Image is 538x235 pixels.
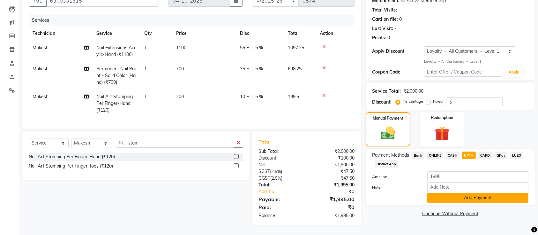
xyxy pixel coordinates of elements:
[29,163,113,169] div: Nail Art Stamping Per Finger-Toes (₹120)
[144,66,147,72] span: 1
[29,14,359,26] div: Services
[144,94,147,99] span: 1
[240,44,249,51] span: 55 F
[372,152,409,159] span: Payment Methods
[306,203,359,211] div: ₹0
[306,195,359,203] div: ₹1,995.00
[254,195,306,203] div: Payable:
[254,203,306,211] div: Paid:
[116,138,234,148] input: Search or Scan
[96,45,136,57] span: Nail Extensions Acrylic-Hand (₹1100)
[306,175,359,182] div: ₹47.50
[254,155,306,161] div: Discount:
[367,210,534,217] a: Continue Without Payment
[254,148,306,155] div: Sub Total:
[258,138,273,145] span: Total
[96,66,136,85] span: Permanent Nail Paint - Solid Color (Hand) (₹700)
[255,44,263,51] span: 5 %
[176,94,184,99] span: 200
[29,153,115,160] div: Nail Art Stamping Per Finger-Hand (₹120)
[315,188,359,195] div: ₹0
[373,115,403,121] label: Manual Payment
[510,152,523,159] span: LUZO
[446,152,460,159] span: CASH
[372,48,424,55] div: Apply Discount
[372,7,397,13] div: Total Visits:
[316,26,355,41] th: Action
[367,174,422,180] label: Amount:
[254,212,306,219] div: Balance :
[367,184,422,190] label: Note:
[431,115,453,121] label: Redemption
[284,26,316,41] th: Total
[377,125,400,141] img: _cash.svg
[372,99,392,106] div: Discount:
[251,44,253,51] span: |
[254,168,306,175] div: ( )
[306,148,359,155] div: ₹2,000.00
[140,26,172,41] th: Qty
[306,168,359,175] div: ₹47.50
[306,155,359,161] div: ₹100.00
[505,67,523,77] button: Apply
[424,59,441,64] strong: Loyalty →
[306,161,359,168] div: ₹1,900.00
[403,98,423,104] label: Percentage
[306,182,359,188] div: ₹1,995.00
[255,66,263,72] span: 5 %
[372,35,386,41] div: Points:
[240,66,249,72] span: 35 F
[375,160,398,168] span: District App
[372,25,393,32] div: Last Visit:
[306,212,359,219] div: ₹1,995.00
[176,66,184,72] span: 700
[172,26,236,41] th: Price
[272,176,281,181] span: 2.5%
[478,152,492,159] span: CARD
[288,94,299,99] span: 199.5
[254,188,315,195] a: Add Tip
[372,88,401,95] div: Service Total:
[29,26,93,41] th: Technician
[255,93,263,100] span: 5 %
[33,94,49,99] span: Mukesh
[424,59,528,64] div: All Customers → Level 1
[404,88,424,95] div: ₹2,000.00
[251,66,253,72] span: |
[96,94,133,113] span: Nail Art Stamping Per Finger-Hand (₹120)
[388,35,390,41] div: 0
[258,175,270,181] span: CGST
[251,93,253,100] span: |
[424,67,502,77] input: Enter Offer / Coupon Code
[236,26,284,41] th: Disc
[427,152,443,159] span: ONLINE
[395,25,397,32] div: -
[93,26,140,41] th: Service
[495,152,508,159] span: GPay
[258,168,270,174] span: SGST
[427,193,528,203] button: Add Payment
[254,161,306,168] div: Net:
[288,66,302,72] span: 698.25
[462,152,476,159] span: UPI M
[433,98,443,104] label: Fixed
[176,45,186,51] span: 1100
[430,124,454,143] img: _gift.svg
[254,175,306,182] div: ( )
[240,93,249,100] span: 10 F
[372,16,398,23] div: Card on file:
[144,45,147,51] span: 1
[400,16,402,23] div: 0
[288,45,304,51] span: 1097.25
[372,69,424,75] div: Coupon Code
[412,152,424,159] span: Bank
[271,169,281,174] span: 2.5%
[33,45,49,51] span: Mukesh
[254,182,306,188] div: Total:
[33,66,49,72] span: Mukesh
[427,182,528,192] input: Add Note
[427,171,528,181] input: Amount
